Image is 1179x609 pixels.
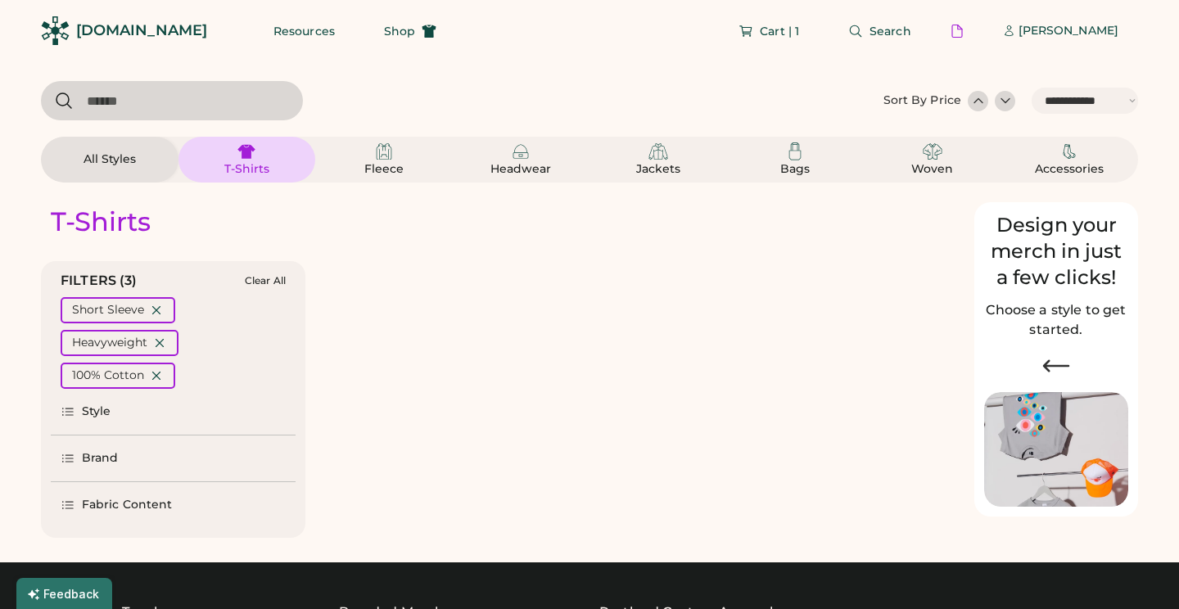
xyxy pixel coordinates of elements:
[984,392,1128,508] img: Image of Lisa Congdon Eye Print on T-Shirt and Hat
[41,16,70,45] img: Rendered Logo - Screens
[72,368,144,384] div: 100% Cotton
[73,151,147,168] div: All Styles
[76,20,207,41] div: [DOMAIN_NAME]
[923,142,942,161] img: Woven Icon
[245,275,286,286] div: Clear All
[364,15,456,47] button: Shop
[384,25,415,37] span: Shop
[82,497,172,513] div: Fabric Content
[1059,142,1079,161] img: Accessories Icon
[829,15,931,47] button: Search
[1019,23,1118,39] div: [PERSON_NAME]
[648,142,668,161] img: Jackets Icon
[254,15,355,47] button: Resources
[719,15,819,47] button: Cart | 1
[374,142,394,161] img: Fleece Icon
[72,335,147,351] div: Heavyweight
[82,450,119,467] div: Brand
[511,142,531,161] img: Headwear Icon
[210,161,283,178] div: T-Shirts
[1032,161,1106,178] div: Accessories
[870,25,911,37] span: Search
[347,161,421,178] div: Fleece
[760,25,799,37] span: Cart | 1
[82,404,111,420] div: Style
[237,142,256,161] img: T-Shirts Icon
[883,92,961,109] div: Sort By Price
[51,205,151,238] div: T-Shirts
[984,300,1128,340] h2: Choose a style to get started.
[61,271,138,291] div: FILTERS (3)
[621,161,695,178] div: Jackets
[484,161,558,178] div: Headwear
[984,212,1128,291] div: Design your merch in just a few clicks!
[72,302,144,318] div: Short Sleeve
[785,142,805,161] img: Bags Icon
[896,161,969,178] div: Woven
[758,161,832,178] div: Bags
